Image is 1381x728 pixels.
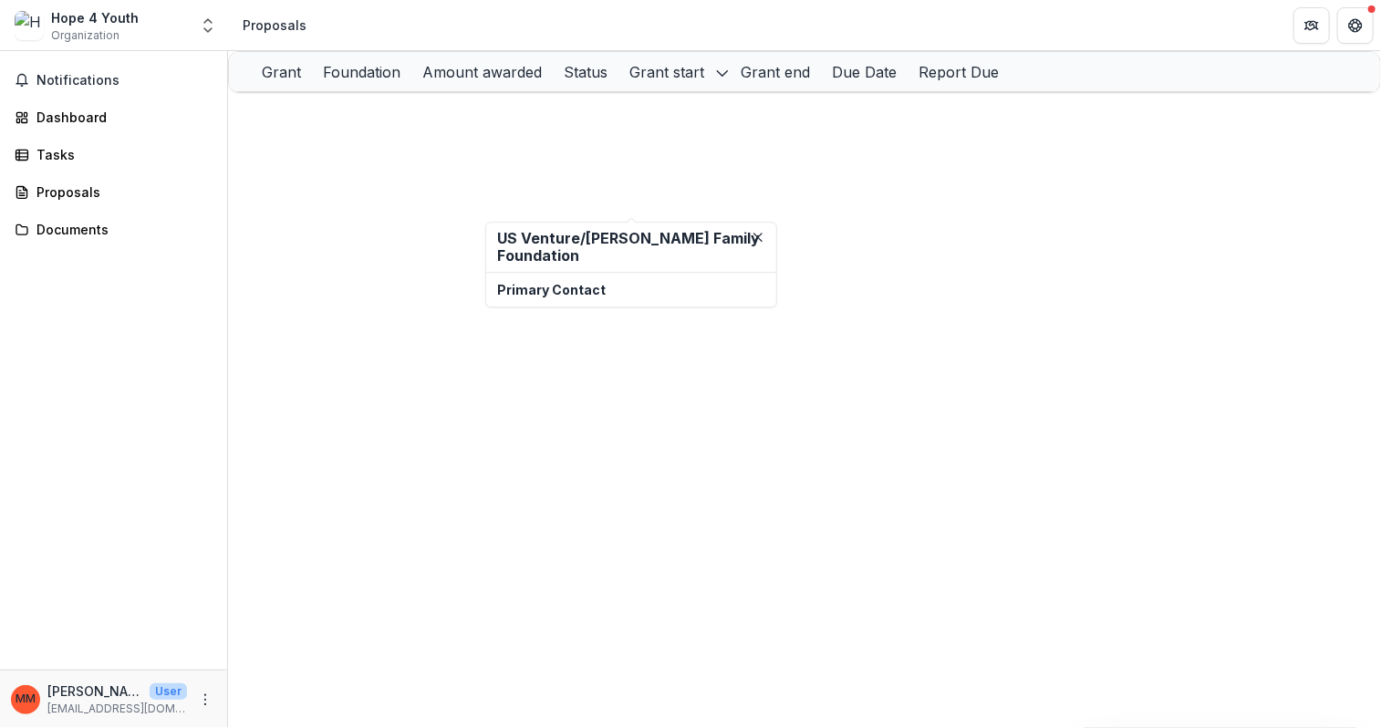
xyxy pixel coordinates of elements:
div: Status [553,52,618,91]
h2: US Venture/[PERSON_NAME] Family Foundation [497,230,765,265]
div: Dashboard [36,108,205,127]
div: Grant start [618,52,730,91]
div: Amount awarded [411,52,553,91]
button: Partners [1293,7,1330,44]
div: Report Due [908,52,1010,91]
div: Due Date [821,52,908,91]
nav: breadcrumb [235,12,314,38]
div: Grant end [730,52,821,91]
a: Proposals [7,177,220,207]
button: Notifications [7,66,220,95]
img: Hope 4 Youth [15,11,44,40]
div: Grant [251,52,312,91]
button: More [194,689,216,711]
p: User [150,683,187,700]
button: Open entity switcher [195,7,221,44]
div: Grant [251,61,312,83]
div: Amount awarded [411,61,553,83]
div: Foundation [312,61,411,83]
p: [EMAIL_ADDRESS][DOMAIN_NAME] [47,701,187,717]
a: Documents [7,214,220,244]
div: Grant start [618,61,715,83]
div: Hope 4 Youth [51,8,139,27]
button: Get Help [1337,7,1374,44]
div: Grant end [730,61,821,83]
svg: sorted descending [715,66,730,80]
div: Proposals [243,16,306,35]
span: Notifications [36,73,213,88]
button: Close [747,226,769,248]
span: Organization [51,27,119,44]
div: Foundation [312,52,411,91]
div: Status [553,61,618,83]
a: Dashboard [7,102,220,132]
a: Tasks [7,140,220,170]
div: Proposals [36,182,205,202]
div: Documents [36,220,205,239]
p: [PERSON_NAME] [47,681,142,701]
div: Report Due [908,61,1010,83]
div: Tasks [36,145,205,164]
div: Mark McNamer [16,693,36,705]
div: Due Date [821,61,908,83]
p: Primary Contact [497,281,765,300]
